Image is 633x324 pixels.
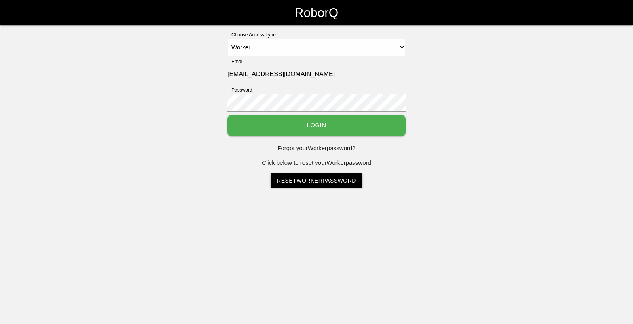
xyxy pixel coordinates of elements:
a: ResetWorkerPassword [271,173,362,188]
p: Click below to reset your Worker password [227,158,406,168]
p: Forgot your Worker password? [227,144,406,153]
label: Password [227,87,252,94]
button: Login [227,115,406,136]
label: Email [227,58,243,65]
label: Choose Access Type [227,31,276,38]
